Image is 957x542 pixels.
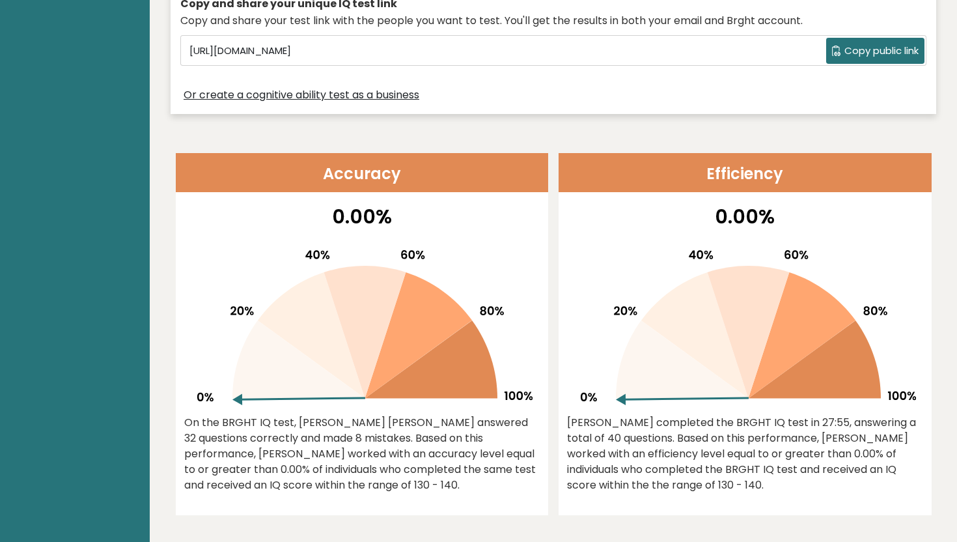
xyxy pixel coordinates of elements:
[176,153,549,192] header: Accuracy
[184,87,419,103] a: Or create a cognitive ability test as a business
[559,153,932,192] header: Efficiency
[180,13,926,29] div: Copy and share your test link with the people you want to test. You'll get the results in both yo...
[184,202,540,231] p: 0.00%
[826,38,924,64] button: Copy public link
[567,202,923,231] p: 0.00%
[567,415,923,493] div: [PERSON_NAME] completed the BRGHT IQ test in 27:55, answering a total of 40 questions. Based on t...
[844,44,919,59] span: Copy public link
[184,415,540,493] div: On the BRGHT IQ test, [PERSON_NAME] [PERSON_NAME] answered 32 questions correctly and made 8 mist...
